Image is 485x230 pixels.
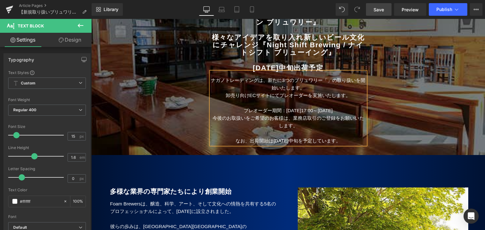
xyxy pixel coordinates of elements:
[214,3,229,16] a: Laptop
[104,7,118,12] span: Library
[19,169,140,176] b: 多様な業界の専門家たちにより創業開始
[121,96,273,109] span: 今後のお取扱いをご希望のお客様は、業務店取引のご登録をお願いいたします。
[19,181,186,196] p: Foam Brewersは、醸造、科学、アート、そして文化への情熱を共有する5名のプロフェッショナルによって、[DATE]に設立されました。
[336,3,348,16] button: Undo
[8,54,34,62] div: Typography
[19,9,80,14] span: 【新規取り扱いブリュワリー3社】伝統技法を用いたクラフトラガー『[PERSON_NAME] Abby Craft Lagers』・人と人を繋ぐスマイリーフェイス『Wormtown Brewery...
[18,23,44,28] span: Text Block
[92,3,123,16] a: New Library
[120,59,274,72] span: ナガノトレーディングは、新たに3つのブリュワリー「」の取り扱いを開始いたします。
[8,98,86,102] div: Font Weight
[80,155,85,159] span: em
[8,215,86,219] div: Font
[351,3,363,16] button: Redo
[8,124,86,129] div: Font Size
[121,14,273,37] b: 様々なアイデアを取り入れ新しいビール文化にチャレンジ『Night Shift Brewing / ナイトシフト ブリューイング』
[19,3,92,8] a: Article Pages
[429,3,467,16] button: Publish
[80,176,85,181] span: px
[436,7,452,12] span: Publish
[244,3,260,16] a: Mobile
[394,3,426,16] a: Preview
[470,3,482,16] button: More
[144,119,249,124] span: なお、出荷開始は[DATE]中旬を予定しています。
[13,107,37,112] b: Regular 400
[8,167,86,171] div: Letter Spacing
[161,45,232,53] b: [DATE]中旬出荷予定
[8,70,86,75] div: Text Styles
[20,198,60,205] input: Color
[21,81,35,86] b: Custom
[47,33,93,47] a: Design
[120,88,274,95] p: プレオーダー期間：[DATE]17:00～[DATE]
[70,196,86,207] div: %
[402,6,419,13] span: Preview
[8,188,86,192] div: Text Color
[199,3,214,16] a: Desktop
[80,134,85,138] span: px
[135,74,260,79] span: 卸売り向けECサイトにてプレオーダーを実施いたします。
[374,6,384,13] span: Save
[229,3,244,16] a: Tablet
[8,146,86,150] div: Line Height
[464,209,479,224] div: Open Intercom Messenger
